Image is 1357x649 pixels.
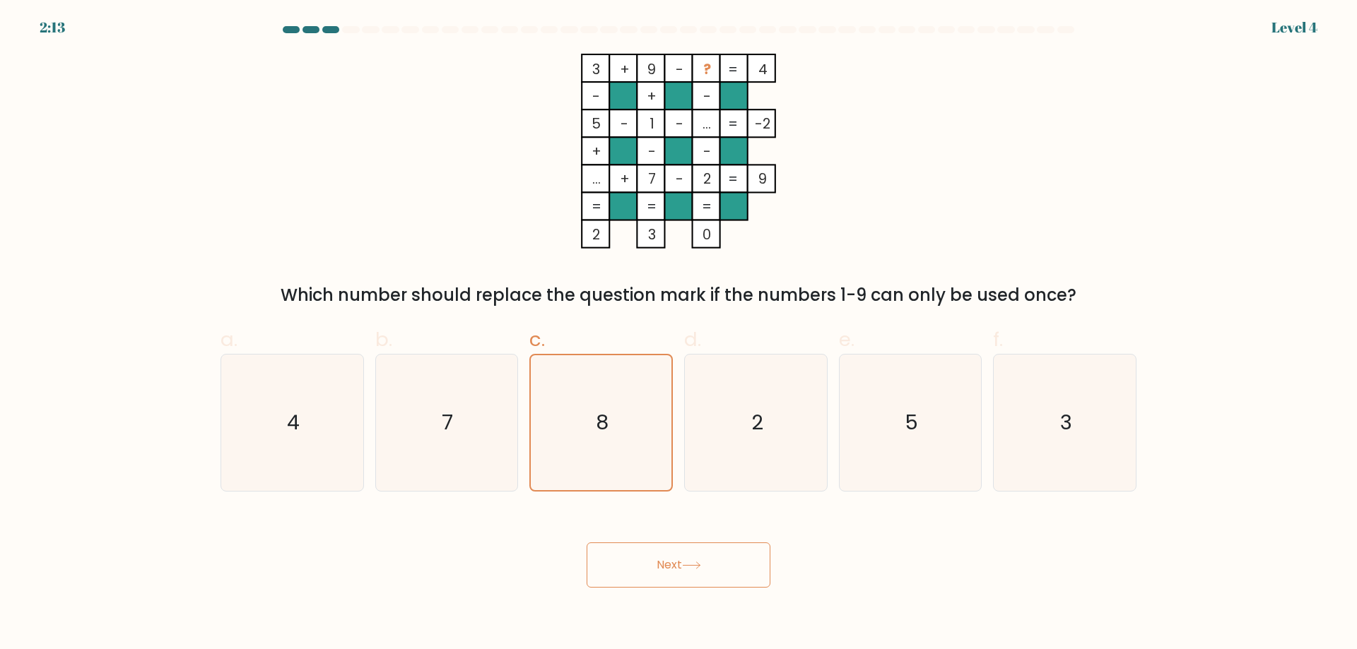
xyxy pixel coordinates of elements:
[648,169,656,189] tspan: 7
[703,225,711,244] tspan: 0
[592,59,600,79] tspan: 3
[755,114,770,133] tspan: -2
[647,86,657,106] tspan: +
[592,141,601,161] tspan: +
[993,326,1003,353] span: f.
[647,196,657,216] tspan: =
[1271,17,1317,38] div: Level 4
[703,86,711,106] tspan: -
[592,169,601,189] tspan: ...
[592,196,601,216] tspan: =
[676,114,683,133] tspan: -
[1060,408,1072,436] text: 3
[592,114,601,133] tspan: 5
[703,114,711,133] tspan: ...
[229,282,1128,308] div: Which number should replace the question mark if the numbers 1-9 can only be used once?
[728,169,738,189] tspan: =
[648,225,656,244] tspan: 3
[758,169,767,189] tspan: 9
[647,59,656,79] tspan: 9
[375,326,392,353] span: b.
[751,408,763,436] text: 2
[758,59,768,79] tspan: 4
[676,59,683,79] tspan: -
[728,114,738,133] tspan: =
[839,326,854,353] span: e.
[905,408,918,436] text: 5
[728,59,738,79] tspan: =
[703,141,711,161] tspan: -
[684,326,701,353] span: d.
[529,326,545,353] span: c.
[442,408,454,436] text: 7
[287,408,300,436] text: 4
[648,141,656,161] tspan: -
[592,225,600,244] tspan: 2
[703,169,711,189] tspan: 2
[620,169,630,189] tspan: +
[597,408,609,436] text: 8
[703,59,711,79] tspan: ?
[592,86,600,106] tspan: -
[650,114,654,133] tspan: 1
[221,326,237,353] span: a.
[40,17,65,38] div: 2:13
[621,114,628,133] tspan: -
[587,542,770,588] button: Next
[676,169,683,189] tspan: -
[620,59,630,79] tspan: +
[702,196,712,216] tspan: =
